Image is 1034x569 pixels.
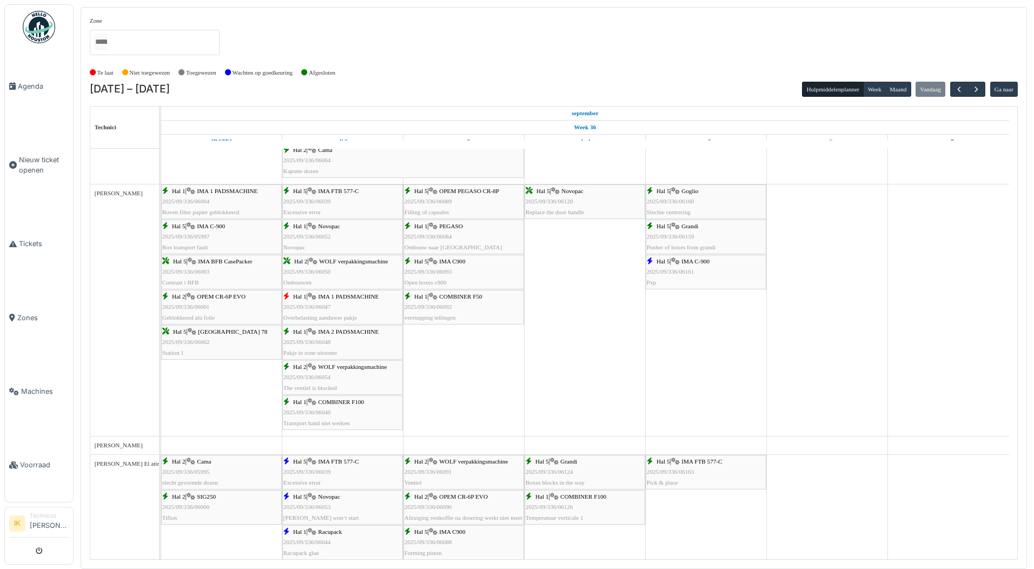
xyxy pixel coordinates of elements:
[283,550,319,556] span: Racupack glue
[681,223,698,229] span: Grandi
[197,293,246,300] span: OPEM CR-6P EVO
[283,186,402,217] div: |
[414,528,428,535] span: Hal 5
[172,493,185,500] span: Hal 2
[414,293,428,300] span: Hal 1
[405,492,523,523] div: |
[405,221,523,253] div: |
[526,198,573,204] span: 2025/09/336/06120
[19,239,69,249] span: Tickets
[5,281,73,354] a: Zones
[405,209,449,215] span: Filling of capsules
[698,135,714,148] a: 5 september 2025
[577,135,593,148] a: 4 september 2025
[405,314,456,321] span: verstopping tellingen
[455,135,473,148] a: 3 september 2025
[405,186,523,217] div: |
[293,293,307,300] span: Hal 1
[569,107,601,120] a: 1 september 2025
[647,256,765,288] div: |
[647,209,691,215] span: Slechte centrering
[318,399,364,405] span: COMBINER F100
[309,68,335,77] label: Afgesloten
[283,339,331,345] span: 2025/09/336/06048
[647,456,765,488] div: |
[283,397,402,428] div: |
[283,456,402,488] div: |
[647,468,694,475] span: 2025/09/336/06163
[283,244,305,250] span: Novopac
[439,223,463,229] span: PEGASO
[23,11,55,43] img: Badge_color-CXgf-gQk.svg
[283,327,402,358] div: |
[405,527,523,558] div: |
[414,188,428,194] span: Hal 5
[162,339,210,345] span: 2025/09/336/06002
[162,492,281,523] div: |
[9,512,69,538] a: IK Technicus[PERSON_NAME]
[439,493,488,500] span: OPEM CR-6P EVO
[647,268,694,275] span: 2025/09/336/06161
[657,458,670,465] span: Hal 5
[318,328,379,335] span: IMA 2 PADSMACHINE
[536,188,550,194] span: Hal 5
[283,492,402,523] div: |
[283,504,331,510] span: 2025/09/336/06053
[30,512,69,535] li: [PERSON_NAME]
[318,363,387,370] span: WOLF verpakkingsmachine
[405,279,447,286] span: Open boxes c900
[283,233,331,240] span: 2025/09/336/06052
[293,188,307,194] span: Hal 5
[294,258,308,264] span: Hal 2
[535,458,549,465] span: Hal 5
[18,81,69,91] span: Agenda
[283,268,331,275] span: 2025/09/336/06050
[19,155,69,175] span: Nieuw ticket openen
[950,82,968,97] button: Vorige
[283,385,337,391] span: The ventiel is blocked
[94,34,107,50] input: Alles
[561,188,583,194] span: Novopac
[526,492,644,523] div: |
[283,157,331,163] span: 2025/09/336/06064
[916,82,945,97] button: Vandaag
[162,221,281,253] div: |
[198,328,267,335] span: [GEOGRAPHIC_DATA] 78
[405,504,452,510] span: 2025/09/336/06090
[197,188,257,194] span: IMA 1 PADSMACHINE
[162,504,210,510] span: 2025/09/336/06000
[162,479,218,486] span: slecht gevormde dozen
[657,258,670,264] span: Hal 5
[293,328,307,335] span: Hal 1
[173,328,187,335] span: Hal 5
[21,386,69,396] span: Machines
[162,233,210,240] span: 2025/09/336/05997
[293,363,307,370] span: Hal 2
[319,258,388,264] span: WOLF verpakkingsmachine
[526,186,644,217] div: |
[526,479,585,486] span: Boxes blocks in the way
[439,258,465,264] span: IMA C900
[162,209,240,215] span: Boven filter papier geblokkeerd
[283,314,357,321] span: Overbelasting aanduwer pakje
[5,355,73,428] a: Machines
[414,258,428,264] span: Hal 5
[9,515,25,532] li: IK
[162,327,281,358] div: |
[405,198,452,204] span: 2025/09/336/06089
[802,82,864,97] button: Hulpmiddelenplanner
[95,190,143,196] span: [PERSON_NAME]
[209,135,235,148] a: 1 september 2025
[405,268,452,275] span: 2025/09/336/06093
[162,314,215,321] span: Geblokkeerd alu folie
[941,135,957,148] a: 7 september 2025
[17,313,69,323] span: Zones
[95,124,116,130] span: Technici
[681,258,710,264] span: IMA C-900
[283,292,402,323] div: |
[172,293,185,300] span: Hal 2
[439,188,499,194] span: OPEM PEGASO CR-8P
[647,198,694,204] span: 2025/09/336/06160
[885,82,911,97] button: Maand
[172,458,185,465] span: Hal 2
